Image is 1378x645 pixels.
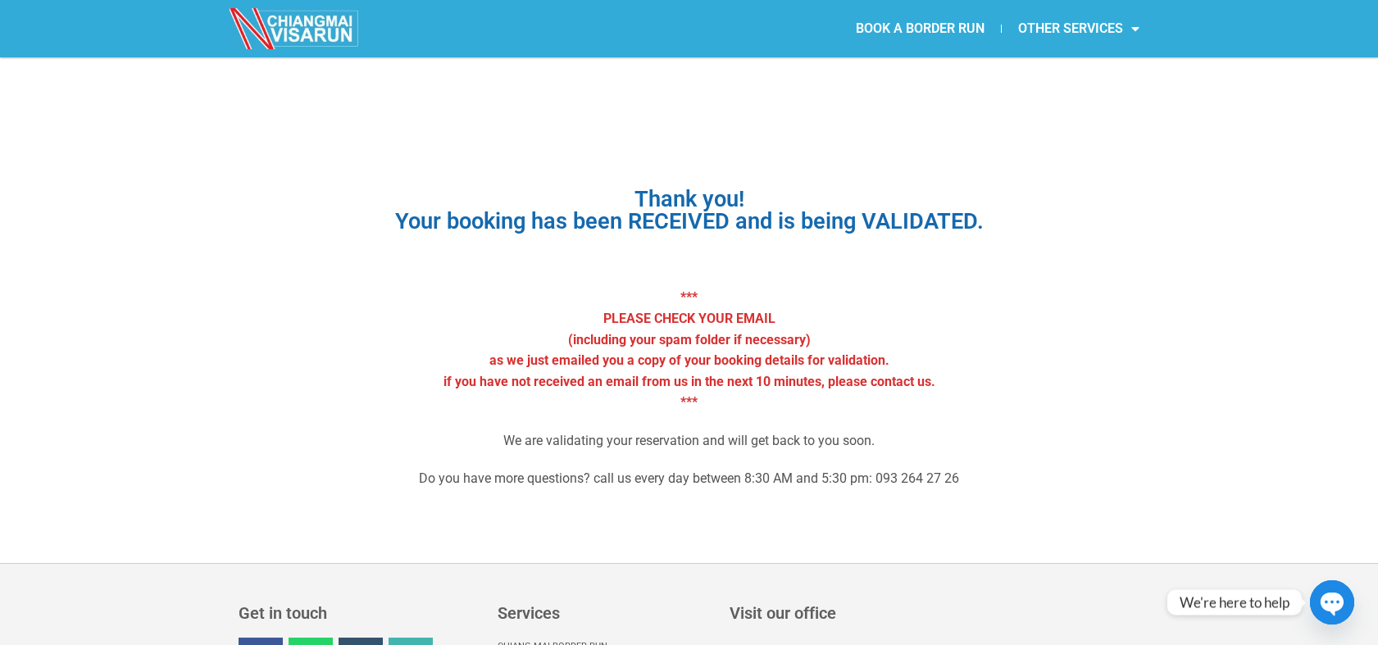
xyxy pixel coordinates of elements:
[267,468,1112,489] p: Do you have more questions? call us every day between 8:30 AM and 5:30 pm: 093 264 27 26
[689,10,1156,48] nav: Menu
[730,605,1137,621] h3: Visit our office
[267,430,1112,452] p: We are validating your reservation and will get back to you soon.
[443,352,935,410] strong: as we just emailed you a copy of your booking details for validation. if you have not received an...
[498,605,713,621] h3: Services
[239,605,481,621] h3: Get in touch
[1002,10,1156,48] a: OTHER SERVICES
[839,10,1001,48] a: BOOK A BORDER RUN
[568,289,811,347] strong: *** PLEASE CHECK YOUR EMAIL (including your spam folder if necessary)
[267,189,1112,233] h1: Thank you! Your booking has been RECEIVED and is being VALIDATED.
